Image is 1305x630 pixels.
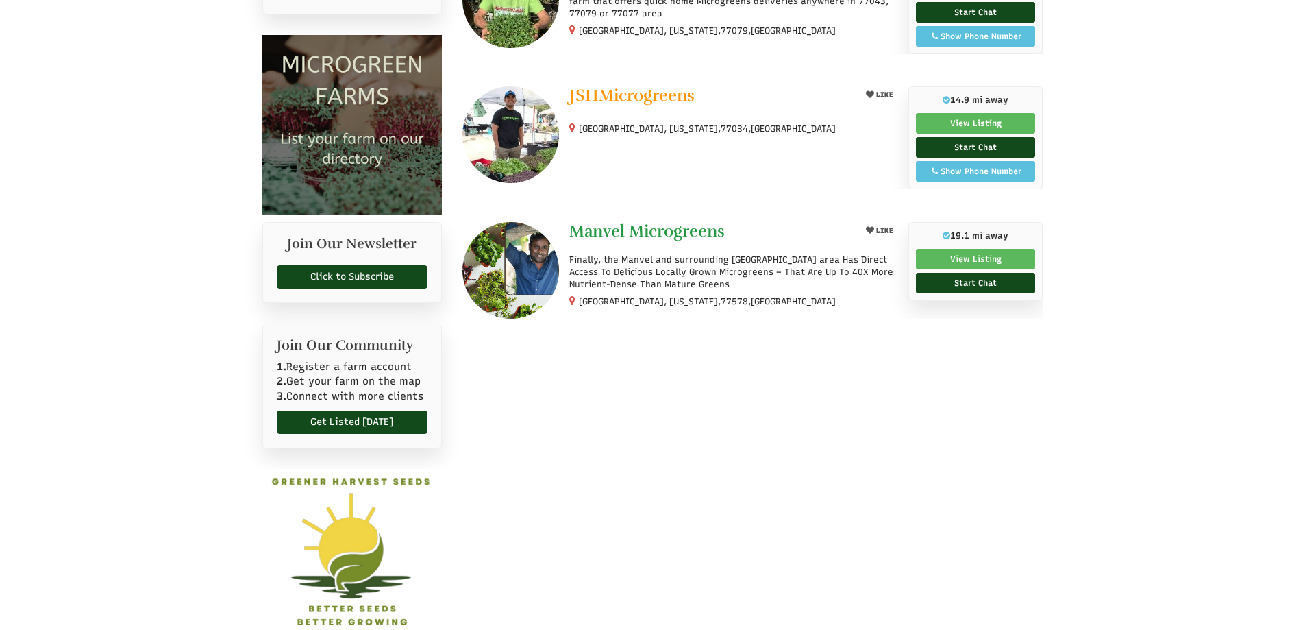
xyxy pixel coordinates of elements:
button: LIKE [861,222,898,239]
span: 77578 [721,295,748,308]
b: 1. [277,361,286,373]
h2: Join Our Newsletter [277,237,428,258]
a: Get Listed [DATE] [277,411,428,434]
span: LIKE [874,90,893,99]
p: Finally, the Manvel and surrounding [GEOGRAPHIC_DATA] area Has Direct Access To Delicious Locally... [569,254,897,291]
span: LIKE [874,226,893,235]
a: Start Chat [916,2,1036,23]
a: Manvel Microgreens [569,222,849,243]
small: [GEOGRAPHIC_DATA], [US_STATE], , [579,296,836,306]
p: Register a farm account Get your farm on the map Connect with more clients [277,360,428,404]
small: [GEOGRAPHIC_DATA], [US_STATE], , [579,25,836,36]
span: [GEOGRAPHIC_DATA] [751,295,836,308]
img: JSHMicrogreens [462,86,559,183]
a: View Listing [916,249,1036,269]
a: View Listing [916,113,1036,134]
div: Show Phone Number [923,30,1028,43]
span: 77034 [721,123,748,135]
div: Show Phone Number [923,165,1028,178]
small: [GEOGRAPHIC_DATA], [US_STATE], , [579,123,836,134]
p: 19.1 mi away [916,230,1036,242]
p: 14.9 mi away [916,94,1036,106]
h2: Join Our Community [277,338,428,353]
span: 77079 [721,25,748,37]
a: Start Chat [916,273,1036,293]
b: 2. [277,375,286,387]
a: JSHMicrogreens [569,86,849,108]
span: Manvel Microgreens [569,221,725,241]
span: [GEOGRAPHIC_DATA] [751,25,836,37]
img: Manvel Microgreens [462,222,559,319]
a: Start Chat [916,137,1036,158]
span: JSHMicrogreens [569,85,695,106]
a: Click to Subscribe [277,265,428,289]
span: [GEOGRAPHIC_DATA] [751,123,836,135]
b: 3. [277,390,286,402]
img: Microgreen Farms list your microgreen farm today [262,35,443,215]
button: LIKE [861,86,898,104]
